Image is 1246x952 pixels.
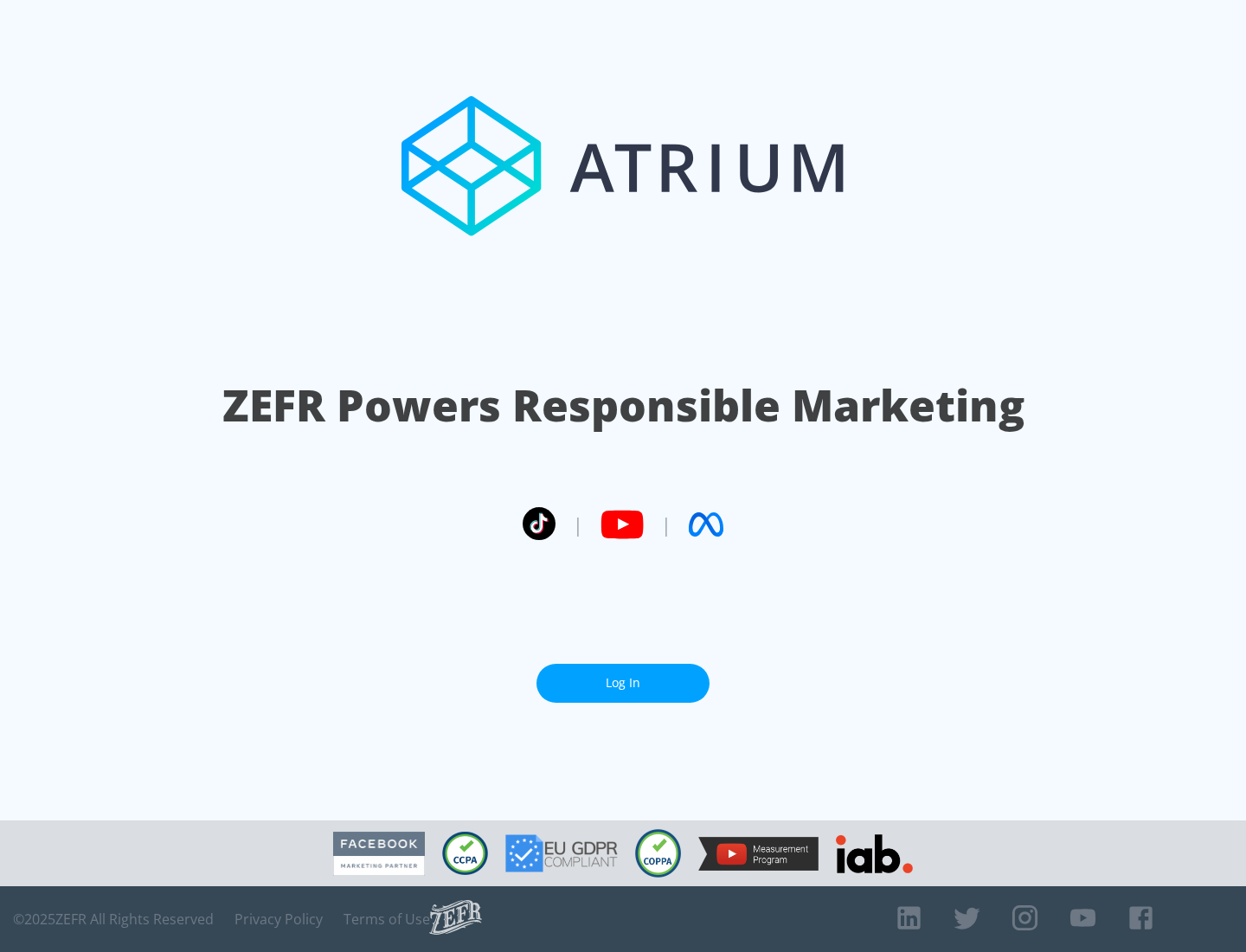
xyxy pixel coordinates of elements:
a: Privacy Policy [234,910,323,928]
span: | [661,511,671,537]
a: Log In [536,664,710,703]
a: Terms of Use [344,910,430,928]
h1: ZEFR Powers Responsible Marketing [222,376,1024,435]
img: YouTube Measurement Program [698,837,819,871]
img: GDPR Compliant [505,834,618,872]
img: IAB [836,834,913,873]
img: COPPA Compliant [635,829,681,878]
span: © 2025 ZEFR All Rights Reserved [13,910,214,928]
img: CCPA Compliant [442,832,488,875]
span: | [573,511,583,537]
img: Facebook Marketing Partner [333,832,425,876]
